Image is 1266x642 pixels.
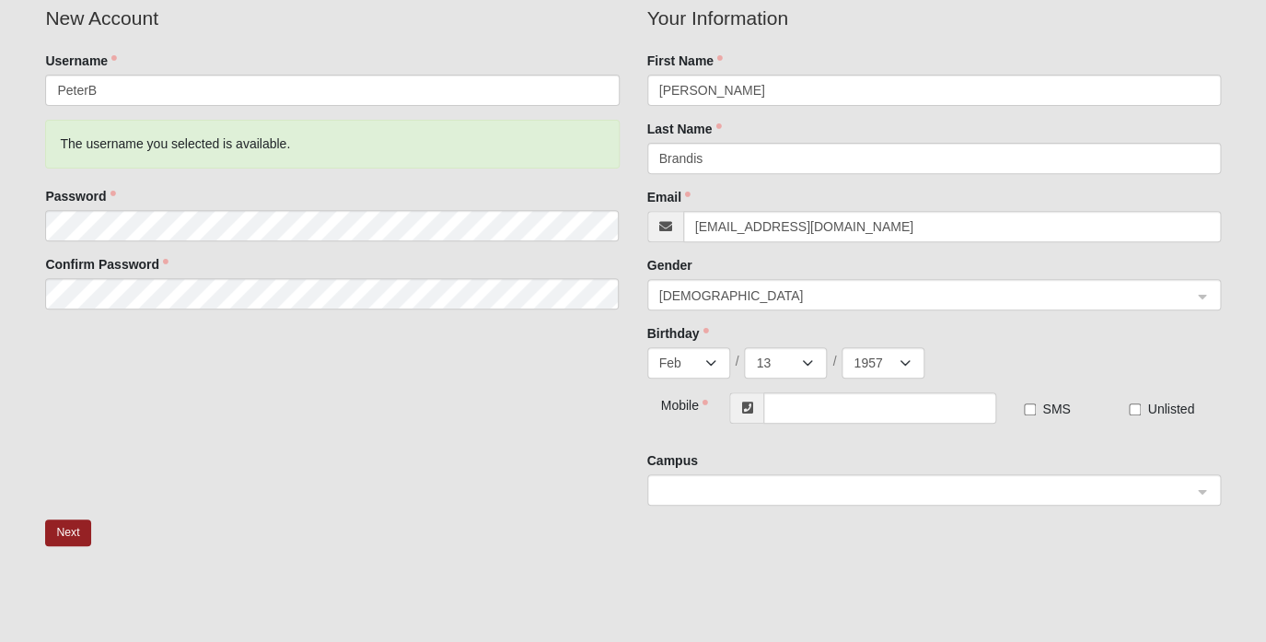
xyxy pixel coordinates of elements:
label: Birthday [647,324,709,343]
label: Username [45,52,117,70]
div: Mobile [647,392,695,414]
span: / [832,352,836,370]
span: SMS [1042,402,1070,416]
input: SMS [1024,403,1036,415]
label: First Name [647,52,723,70]
input: Unlisted [1129,403,1141,415]
label: Campus [647,451,698,470]
span: Unlisted [1147,402,1194,416]
label: Password [45,187,115,205]
label: Gender [647,256,692,274]
div: The username you selected is available. [45,120,619,169]
span: / [736,352,739,370]
button: Next [45,519,90,546]
span: Male [659,286,1192,306]
label: Email [647,188,691,206]
legend: Your Information [647,4,1221,33]
label: Last Name [647,120,722,138]
legend: New Account [45,4,619,33]
label: Confirm Password [45,255,168,274]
